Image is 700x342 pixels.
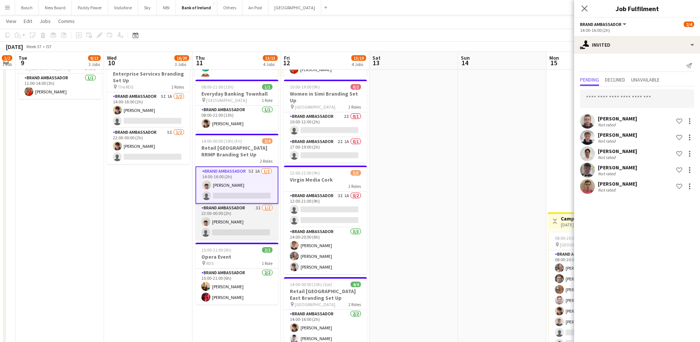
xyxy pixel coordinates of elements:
[195,166,278,204] app-card-role: Brand Ambassador5I1A1/214:00-16:00 (2h)[PERSON_NAME]
[284,54,290,61] span: Fri
[580,21,622,27] span: Brand Ambassador
[290,170,320,176] span: 12:00-21:00 (9h)
[206,260,214,266] span: RDS
[598,155,617,160] div: Not rated
[195,204,278,240] app-card-role: Brand Ambassador3I1/222:00-00:00 (2h)[PERSON_NAME]
[598,138,617,144] div: Not rated
[580,77,599,82] span: Pending
[574,4,700,13] h3: Job Fulfilment
[46,44,52,49] div: IST
[2,55,12,61] span: 1/2
[598,132,637,138] div: [PERSON_NAME]
[195,269,278,305] app-card-role: Brand Ambassador2/215:00-21:00 (6h)[PERSON_NAME][PERSON_NAME]
[21,16,35,26] a: Edit
[348,183,361,189] span: 2 Roles
[2,62,12,67] div: 1 Job
[549,232,632,342] app-job-card: 08:00-20:00 (12h)6/8 [GEOGRAPHIC_DATA]1 RoleBrand Ambassador6I6/808:00-20:00 (12h)[PERSON_NAME][P...
[88,62,100,67] div: 3 Jobs
[19,74,101,99] app-card-role: Brand Ambassador1/111:00-14:00 (3h)[PERSON_NAME]
[3,16,19,26] a: View
[352,62,366,67] div: 4 Jobs
[580,27,694,33] div: 14:00-16:00 (2h)
[24,44,43,49] span: Week 37
[194,59,205,67] span: 11
[263,62,277,67] div: 4 Jobs
[290,84,320,90] span: 10:00-19:00 (9h)
[217,0,242,15] button: Others
[17,59,27,67] span: 9
[260,158,272,164] span: 2 Roles
[39,0,72,15] button: New Board
[351,84,361,90] span: 0/2
[598,122,617,127] div: Not rated
[195,243,278,305] app-job-card: 15:00-21:00 (6h)2/2Opera Event RDS1 RoleBrand Ambassador2/215:00-21:00 (6h)[PERSON_NAME][PERSON_N...
[460,59,470,67] span: 14
[598,187,617,193] div: Not rated
[40,18,51,24] span: Jobs
[295,302,335,307] span: [GEOGRAPHIC_DATA]
[195,106,278,131] app-card-role: Brand Ambassador1/108:00-21:00 (13h)[PERSON_NAME]
[560,242,600,248] span: [GEOGRAPHIC_DATA]
[174,55,189,61] span: 16/20
[107,92,190,128] app-card-role: Brand Ambassador5I1A1/214:00-16:00 (2h)[PERSON_NAME]
[580,21,627,27] button: Brand Ambassador
[284,166,367,274] app-job-card: 12:00-21:00 (9h)3/5Virgin Media Cork2 RolesBrand Ambassador3I1A0/212:00-21:00 (9h) Brand Ambassad...
[598,115,637,122] div: [PERSON_NAME]
[284,228,367,274] app-card-role: Brand Ambassador3/314:00-20:00 (6h)[PERSON_NAME][PERSON_NAME][PERSON_NAME]
[598,171,617,176] div: Not rated
[262,138,272,144] span: 2/4
[561,215,603,222] h3: Campus Tour UCC
[262,97,272,103] span: 1 Role
[549,54,559,61] span: Mon
[195,145,278,158] h3: Retail [GEOGRAPHIC_DATA] RRMP Branding Set Up
[283,59,290,67] span: 12
[598,164,637,171] div: [PERSON_NAME]
[372,54,381,61] span: Sat
[37,16,54,26] a: Jobs
[351,170,361,176] span: 3/5
[195,134,278,240] app-job-card: 14:00-00:00 (10h) (Fri)2/4Retail [GEOGRAPHIC_DATA] RRMP Branding Set Up2 RolesBrand Ambassador5I1...
[107,60,190,164] app-job-card: 14:00-00:00 (10h) (Thu)2/4Enterprise Services Branding Set Up The RDS2 RolesBrand Ambassador5I1A1...
[138,0,157,15] button: Sky
[348,302,361,307] span: 2 Roles
[555,235,587,241] span: 08:00-20:00 (12h)
[201,84,234,90] span: 08:00-21:00 (13h)
[58,18,75,24] span: Comms
[206,97,247,103] span: [GEOGRAPHIC_DATA]
[88,55,101,61] span: 8/13
[684,21,694,27] span: 2/4
[195,253,278,260] h3: Opera Event
[351,282,361,287] span: 4/4
[598,148,637,155] div: [PERSON_NAME]
[195,80,278,131] app-job-card: 08:00-21:00 (13h)1/1Everyday Banking Townhall [GEOGRAPHIC_DATA]1 RoleBrand Ambassador1/108:00-21:...
[195,54,205,61] span: Thu
[348,104,361,110] span: 2 Roles
[574,36,700,54] div: Invited
[19,54,27,61] span: Tue
[6,18,16,24] span: View
[19,48,101,99] div: 11:00-14:00 (3h)1/1Branding Set Up [GEOGRAPHIC_DATA]1 RoleBrand Ambassador1/111:00-14:00 (3h)[PER...
[631,77,660,82] span: Unavailable
[176,0,217,15] button: Bank of Ireland
[605,77,625,82] span: Declined
[175,62,189,67] div: 3 Jobs
[262,247,272,253] span: 2/2
[284,288,367,301] h3: Retail [GEOGRAPHIC_DATA] East Branding Set Up
[290,282,332,287] span: 14:00-00:00 (10h) (Sat)
[284,80,367,163] app-job-card: 10:00-19:00 (9h)0/2Women in Simi Branding Set Up [GEOGRAPHIC_DATA]2 RolesBrand Ambassador2I0/110:...
[548,59,559,67] span: 15
[268,0,321,15] button: [GEOGRAPHIC_DATA]
[295,104,335,110] span: [GEOGRAPHIC_DATA]
[15,0,39,15] button: Bosch
[461,54,470,61] span: Sun
[6,43,23,50] div: [DATE]
[118,84,133,90] span: The RDS
[284,137,367,163] app-card-role: Brand Ambassador2I1A0/117:00-19:00 (2h)
[242,0,268,15] button: An Post
[284,112,367,137] app-card-role: Brand Ambassador2I0/110:00-12:00 (2h)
